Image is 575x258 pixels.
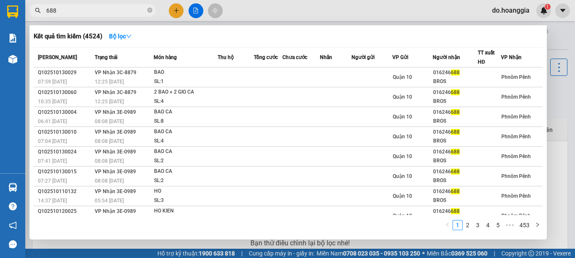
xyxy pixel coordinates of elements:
[516,220,532,230] li: 453
[433,137,477,145] div: BROS
[95,54,117,60] span: Trạng thái
[38,108,92,117] div: Q102510130004
[109,33,132,40] strong: Bộ lọc
[433,167,477,176] div: 016246
[463,220,473,230] li: 2
[501,193,531,199] span: Phnôm Pênh
[95,109,136,115] span: VP Nhận 3E-0989
[393,213,412,219] span: Quận 10
[433,88,477,97] div: 016246
[433,207,477,216] div: 016246
[154,137,217,146] div: SL: 4
[38,54,77,60] span: [PERSON_NAME]
[154,97,217,106] div: SL: 4
[451,208,460,214] span: 688
[9,240,17,248] span: message
[442,220,453,230] button: left
[445,222,450,227] span: left
[282,54,307,60] span: Chưa cước
[392,54,408,60] span: VP Gửi
[154,117,217,126] div: SL: 8
[442,220,453,230] li: Previous Page
[102,30,138,43] button: Bộ lọcdown
[532,220,543,230] li: Next Page
[154,77,217,86] div: SL: 1
[154,127,217,137] div: BAO CA
[154,147,217,156] div: BAO CA
[154,156,217,166] div: SL: 2
[38,207,92,216] div: Q102510120025
[493,220,503,230] li: 5
[154,207,217,216] div: HO KIEN
[483,220,493,230] li: 4
[433,148,477,156] div: 016246
[154,187,217,196] div: HO
[473,220,482,230] a: 3
[38,178,67,184] span: 07:27 [DATE]
[38,198,67,204] span: 14:37 [DATE]
[154,167,217,176] div: BAO CA
[95,158,124,164] span: 08:08 [DATE]
[95,208,136,214] span: VP Nhận 3E-0989
[8,183,17,192] img: warehouse-icon
[154,88,217,97] div: 2 BAO + 2 GIO CA
[38,128,92,137] div: Q102510130010
[7,5,18,18] img: logo-vxr
[38,148,92,156] div: Q102510130024
[38,118,67,124] span: 06:41 [DATE]
[95,169,136,175] span: VP Nhận 3E-0989
[433,156,477,165] div: BROS
[393,134,412,140] span: Quận 10
[483,220,492,230] a: 4
[35,8,41,13] span: search
[95,149,136,155] span: VP Nhận 3E-0989
[38,187,92,196] div: Q102510110132
[451,149,460,155] span: 688
[393,114,412,120] span: Quận 10
[451,89,460,95] span: 688
[95,138,124,144] span: 08:08 [DATE]
[517,220,532,230] a: 453
[95,188,136,194] span: VP Nhận 3E-0989
[433,77,477,86] div: BROS
[95,89,136,95] span: VP Nhận 3C-8879
[38,167,92,176] div: Q102510130015
[38,79,67,85] span: 07:59 [DATE]
[95,178,124,184] span: 08:08 [DATE]
[9,202,17,210] span: question-circle
[95,79,124,85] span: 12:25 [DATE]
[147,8,152,13] span: close-circle
[501,213,531,219] span: Phnôm Pênh
[154,68,217,77] div: BAO
[154,176,217,185] div: SL: 2
[38,99,67,105] span: 10:35 [DATE]
[501,114,531,120] span: Phnôm Pênh
[393,193,412,199] span: Quận 10
[218,54,234,60] span: Thu hộ
[501,134,531,140] span: Phnôm Pênh
[95,129,136,135] span: VP Nhận 3E-0989
[38,158,67,164] span: 07:41 [DATE]
[38,88,92,97] div: Q102510130060
[154,54,177,60] span: Món hàng
[95,198,124,204] span: 05:54 [DATE]
[433,176,477,185] div: BROS
[473,220,483,230] li: 3
[433,108,477,117] div: 016246
[535,222,540,227] span: right
[8,55,17,64] img: warehouse-icon
[38,68,92,77] div: Q102510130029
[393,94,412,100] span: Quận 10
[501,74,531,80] span: Phnôm Pênh
[126,33,132,39] span: down
[38,138,67,144] span: 07:04 [DATE]
[453,220,463,230] li: 1
[501,153,531,159] span: Phnôm Pênh
[147,7,152,15] span: close-circle
[154,196,217,205] div: SL: 3
[501,94,531,100] span: Phnôm Pênh
[451,109,460,115] span: 688
[503,220,516,230] span: •••
[95,99,124,105] span: 12:25 [DATE]
[451,129,460,135] span: 688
